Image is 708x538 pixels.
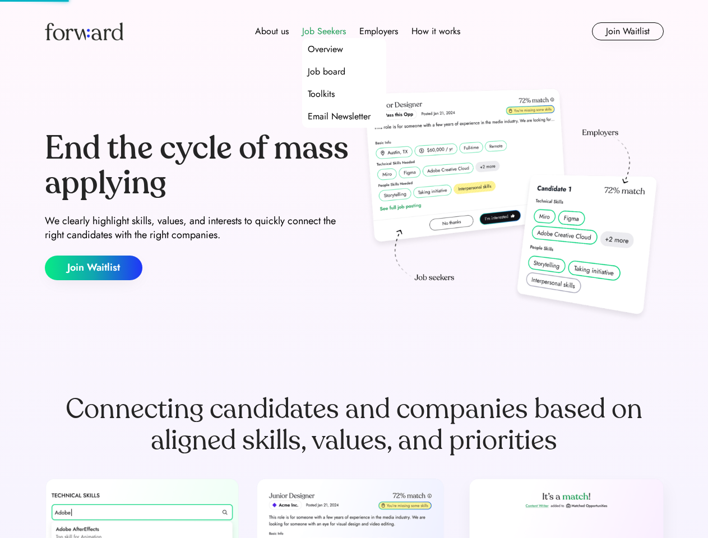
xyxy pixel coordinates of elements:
[45,393,664,456] div: Connecting candidates and companies based on aligned skills, values, and priorities
[302,25,346,38] div: Job Seekers
[411,25,460,38] div: How it works
[45,131,350,200] div: End the cycle of mass applying
[45,256,142,280] button: Join Waitlist
[308,43,343,56] div: Overview
[308,110,371,123] div: Email Newsletter
[308,65,345,78] div: Job board
[45,22,123,40] img: Forward logo
[45,214,350,242] div: We clearly highlight skills, values, and interests to quickly connect the right candidates with t...
[255,25,289,38] div: About us
[308,87,335,101] div: Toolkits
[592,22,664,40] button: Join Waitlist
[359,25,398,38] div: Employers
[359,85,664,326] img: hero-image.png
